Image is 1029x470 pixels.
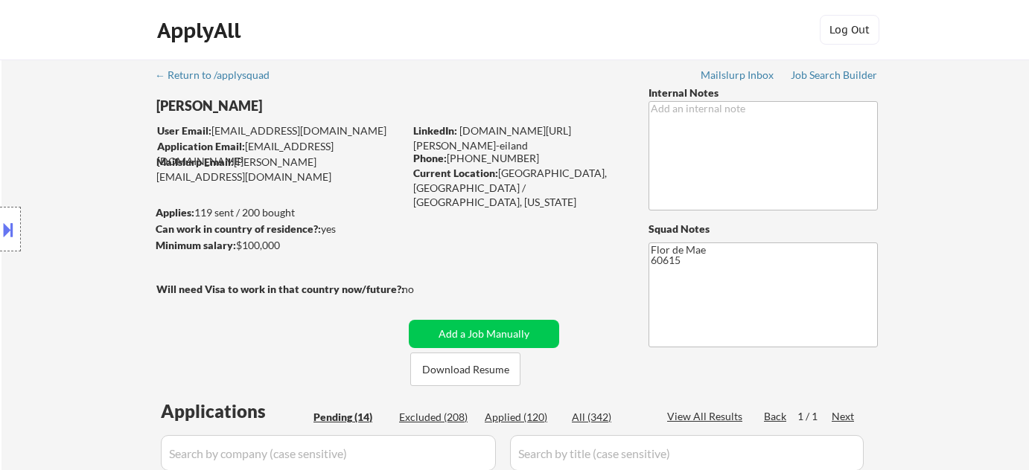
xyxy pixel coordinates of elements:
[791,70,878,80] div: Job Search Builder
[820,15,879,45] button: Log Out
[155,70,284,80] div: ← Return to /applysquad
[313,410,388,425] div: Pending (14)
[701,70,775,80] div: Mailslurp Inbox
[791,69,878,84] a: Job Search Builder
[156,155,404,184] div: [PERSON_NAME][EMAIL_ADDRESS][DOMAIN_NAME]
[156,205,404,220] div: 119 sent / 200 bought
[156,283,404,295] strong: Will need Visa to work in that country now/future?:
[667,409,747,424] div: View All Results
[572,410,646,425] div: All (342)
[413,151,624,166] div: [PHONE_NUMBER]
[156,222,399,236] div: yes
[413,166,624,210] div: [GEOGRAPHIC_DATA], [GEOGRAPHIC_DATA] / [GEOGRAPHIC_DATA], [US_STATE]
[832,409,856,424] div: Next
[410,352,520,386] button: Download Resume
[156,97,462,115] div: [PERSON_NAME]
[413,124,457,137] strong: LinkedIn:
[161,402,308,420] div: Applications
[409,320,559,348] button: Add a Job Manually
[485,410,559,425] div: Applied (120)
[701,69,775,84] a: Mailslurp Inbox
[649,86,878,100] div: Internal Notes
[413,167,498,179] strong: Current Location:
[399,410,474,425] div: Excluded (208)
[413,152,447,164] strong: Phone:
[157,18,245,43] div: ApplyAll
[649,222,878,236] div: Squad Notes
[157,123,404,138] div: [EMAIL_ADDRESS][DOMAIN_NAME]
[155,69,284,84] a: ← Return to /applysquad
[402,282,445,297] div: no
[797,409,832,424] div: 1 / 1
[157,139,404,168] div: [EMAIL_ADDRESS][DOMAIN_NAME]
[764,409,788,424] div: Back
[156,238,404,253] div: $100,000
[413,124,573,152] a: [DOMAIN_NAME][URL] [PERSON_NAME]-eiland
